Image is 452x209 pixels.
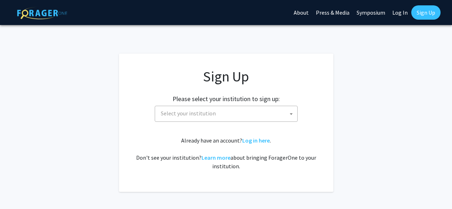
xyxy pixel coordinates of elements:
a: Log in here [242,137,270,144]
img: ForagerOne Logo [17,7,67,19]
span: Select your institution [155,106,298,122]
h1: Sign Up [133,68,319,85]
span: Select your institution [158,106,297,121]
h2: Please select your institution to sign up: [173,95,280,103]
span: Select your institution [161,110,216,117]
a: Sign Up [411,5,441,20]
div: Already have an account? . Don't see your institution? about bringing ForagerOne to your institut... [133,136,319,170]
a: Learn more about bringing ForagerOne to your institution [202,154,230,161]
